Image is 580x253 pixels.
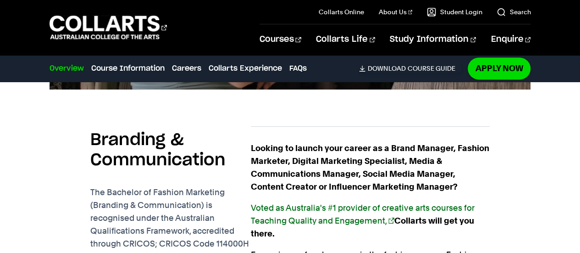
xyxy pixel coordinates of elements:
strong: Looking to launch your career as a Brand Manager, Fashion Marketer, Digital Marketing Specialist,... [251,143,489,191]
a: Voted as Australia's #1 provider of creative arts courses for Teaching Quality and Engagement, [251,203,475,225]
a: Search [497,7,530,17]
a: Study Information [390,24,476,55]
a: About Us [379,7,413,17]
div: Go to homepage [50,14,167,40]
a: Careers [172,63,201,74]
h2: Branding & Communication [90,130,251,170]
a: Collarts Life [316,24,375,55]
a: FAQs [289,63,307,74]
a: DownloadCourse Guide [359,64,462,73]
strong: Collarts will get you there. [251,203,475,238]
span: Download [367,64,405,73]
a: Collarts Online [319,7,364,17]
a: Overview [50,63,84,74]
a: Collarts Experience [209,63,282,74]
a: Enquire [491,24,530,55]
a: Course Information [91,63,165,74]
a: Apply Now [468,57,530,79]
a: Student Login [427,7,482,17]
a: Courses [260,24,301,55]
